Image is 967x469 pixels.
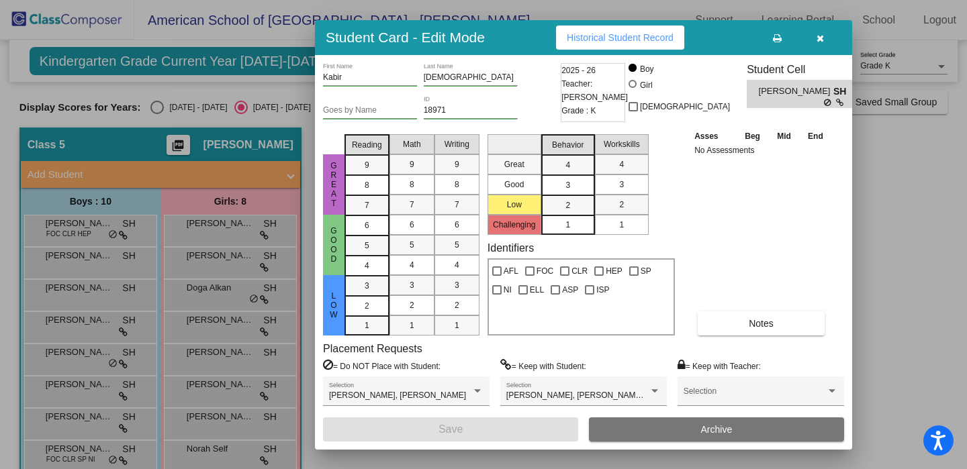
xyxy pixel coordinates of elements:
th: Asses [691,129,736,144]
span: 9 [455,158,459,170]
span: 2 [365,300,369,312]
label: = Keep with Teacher: [678,359,761,372]
div: Boy [639,63,654,75]
h3: Student Cell [747,63,864,76]
div: Girl [639,79,653,91]
span: 2 [410,299,414,311]
span: Good [328,226,340,264]
span: 3 [619,178,624,191]
span: Math [403,138,421,150]
span: 2025 - 26 [561,64,596,77]
th: Beg [736,129,768,144]
span: CLR [571,263,588,279]
span: 6 [455,219,459,231]
th: End [799,129,831,144]
span: 1 [619,219,624,231]
span: SP [641,263,651,279]
span: 2 [565,199,570,211]
label: = Keep with Student: [500,359,586,372]
span: 6 [365,219,369,231]
span: HEP [606,263,623,279]
span: FOC [537,263,553,279]
span: 4 [410,259,414,271]
span: ELL [530,282,544,298]
span: [PERSON_NAME] [759,85,833,99]
span: 3 [455,279,459,291]
span: [DEMOGRAPHIC_DATA] [640,99,730,115]
span: 4 [455,259,459,271]
input: Enter ID [424,106,518,115]
span: Behavior [552,139,584,151]
span: Reading [352,139,382,151]
span: NI [504,282,512,298]
span: Writing [445,138,469,150]
span: 1 [455,319,459,331]
span: 8 [410,178,414,191]
button: Save [323,417,578,441]
span: 1 [365,319,369,331]
span: 5 [455,239,459,251]
span: 9 [410,158,414,170]
span: ASP [562,282,578,298]
label: Placement Requests [323,342,422,355]
span: ISP [596,282,609,298]
span: Save [439,423,463,435]
span: Teacher: [PERSON_NAME] [561,77,628,104]
span: 4 [565,159,570,171]
span: 3 [410,279,414,291]
span: Great [328,161,340,208]
span: Archive [701,424,733,435]
span: 7 [365,199,369,211]
td: No Assessments [691,144,832,157]
span: 7 [455,199,459,211]
span: [PERSON_NAME], [PERSON_NAME] [PERSON_NAME] [506,390,712,400]
span: 4 [619,158,624,170]
span: 4 [365,260,369,272]
span: 2 [619,199,624,211]
span: 7 [410,199,414,211]
label: = Do NOT Place with Student: [323,359,441,372]
button: Historical Student Record [556,25,684,50]
span: 8 [455,178,459,191]
span: 2 [455,299,459,311]
input: goes by name [323,106,417,115]
span: Notes [749,318,774,329]
span: Historical Student Record [567,32,674,43]
span: 3 [365,280,369,292]
span: 9 [365,159,369,171]
span: Grade : K [561,104,596,117]
h3: Student Card - Edit Mode [326,29,485,46]
th: Mid [769,129,799,144]
button: Archive [589,417,844,441]
label: Identifiers [488,242,534,254]
span: 5 [365,240,369,252]
span: 8 [365,179,369,191]
span: 6 [410,219,414,231]
span: 1 [410,319,414,331]
span: [PERSON_NAME], [PERSON_NAME] [329,390,466,400]
span: AFL [504,263,518,279]
span: Workskills [604,138,640,150]
button: Notes [698,311,825,335]
span: 5 [410,239,414,251]
span: 3 [565,179,570,191]
span: SH [833,85,852,99]
span: Low [328,291,340,319]
span: 1 [565,219,570,231]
